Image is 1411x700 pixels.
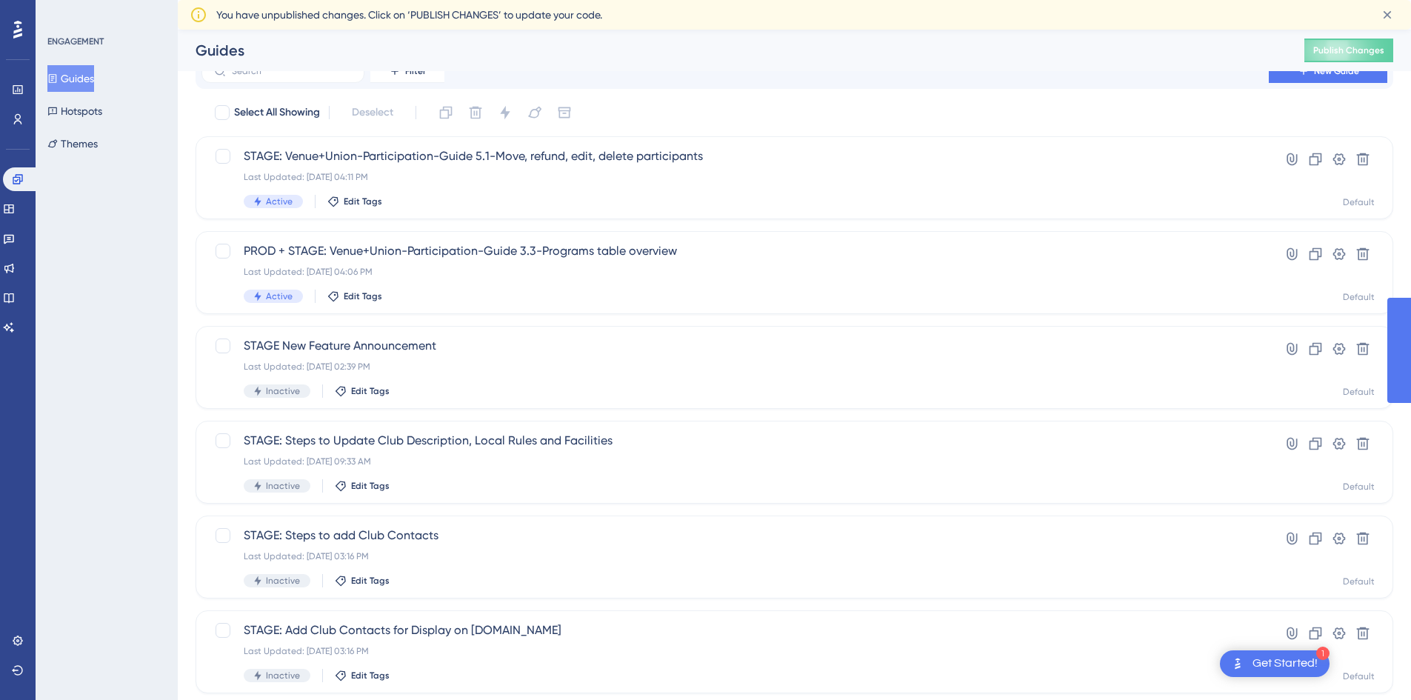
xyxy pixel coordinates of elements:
span: You have unpublished changes. Click on ‘PUBLISH CHANGES’ to update your code. [216,6,602,24]
div: Default [1343,386,1375,398]
div: Guides [196,40,1267,61]
button: Edit Tags [327,290,382,302]
div: Open Get Started! checklist, remaining modules: 1 [1220,650,1330,677]
button: New Guide [1269,59,1387,83]
span: Inactive [266,670,300,681]
img: launcher-image-alternative-text [1229,655,1247,673]
span: Edit Tags [351,480,390,492]
div: Last Updated: [DATE] 03:16 PM [244,645,1227,657]
span: Active [266,290,293,302]
button: Edit Tags [327,196,382,207]
span: New Guide [1314,65,1359,77]
span: Select All Showing [234,104,320,121]
button: Edit Tags [335,670,390,681]
div: Last Updated: [DATE] 09:33 AM [244,456,1227,467]
span: Edit Tags [344,196,382,207]
span: Inactive [266,480,300,492]
button: Guides [47,65,94,92]
button: Publish Changes [1304,39,1393,62]
span: STAGE New Feature Announcement [244,337,1227,355]
span: PROD + STAGE: Venue+Union-Participation-Guide 3.3-Programs table overview [244,242,1227,260]
div: Last Updated: [DATE] 04:11 PM [244,171,1227,183]
button: Edit Tags [335,385,390,397]
div: Get Started! [1252,656,1318,672]
div: Last Updated: [DATE] 02:39 PM [244,361,1227,373]
span: Publish Changes [1313,44,1384,56]
span: STAGE: Steps to Update Club Description, Local Rules and Facilities [244,432,1227,450]
button: Themes [47,130,98,157]
iframe: UserGuiding AI Assistant Launcher [1349,641,1393,686]
div: Default [1343,670,1375,682]
div: Default [1343,196,1375,208]
button: Hotspots [47,98,102,124]
div: ENGAGEMENT [47,36,104,47]
input: Search [232,66,352,76]
button: Edit Tags [335,575,390,587]
div: Default [1343,291,1375,303]
span: Inactive [266,385,300,397]
span: Edit Tags [344,290,382,302]
span: STAGE: Steps to add Club Contacts [244,527,1227,544]
span: STAGE: Venue+Union-Participation-Guide 5.1-Move, refund, edit, delete participants [244,147,1227,165]
span: Edit Tags [351,575,390,587]
div: Last Updated: [DATE] 04:06 PM [244,266,1227,278]
span: Edit Tags [351,670,390,681]
span: STAGE: Add Club Contacts for Display on [DOMAIN_NAME] [244,621,1227,639]
span: Deselect [352,104,393,121]
span: Inactive [266,575,300,587]
button: Filter [370,59,444,83]
span: Filter [405,65,426,77]
div: Default [1343,481,1375,493]
span: Active [266,196,293,207]
button: Edit Tags [335,480,390,492]
div: 1 [1316,647,1330,660]
div: Last Updated: [DATE] 03:16 PM [244,550,1227,562]
button: Deselect [338,99,407,126]
div: Default [1343,576,1375,587]
span: Edit Tags [351,385,390,397]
